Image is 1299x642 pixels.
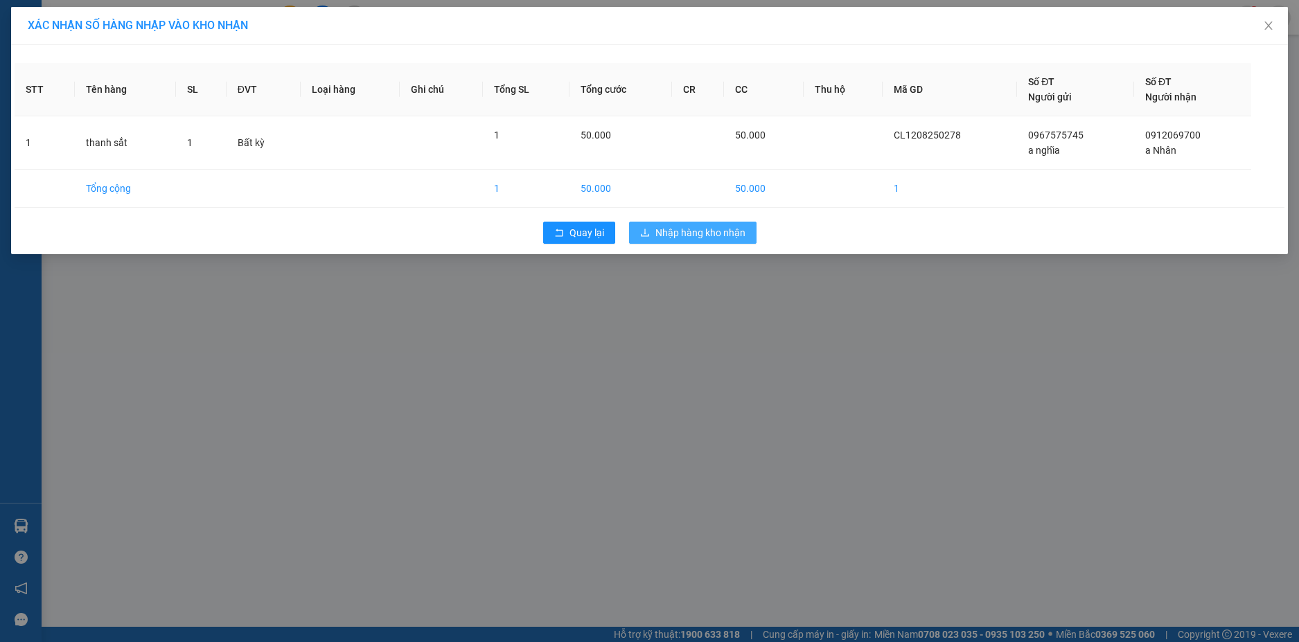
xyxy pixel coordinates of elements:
[1145,130,1201,141] span: 0912069700
[569,225,604,240] span: Quay lại
[883,170,1017,208] td: 1
[1145,76,1172,87] span: Số ĐT
[494,130,500,141] span: 1
[1145,91,1196,102] span: Người nhận
[483,63,569,116] th: Tổng SL
[1028,76,1054,87] span: Số ĐT
[301,63,400,116] th: Loại hàng
[724,63,803,116] th: CC
[15,63,75,116] th: STT
[883,63,1017,116] th: Mã GD
[735,130,766,141] span: 50.000
[227,116,301,170] td: Bất kỳ
[543,222,615,244] button: rollbackQuay lại
[176,63,226,116] th: SL
[724,170,803,208] td: 50.000
[672,63,724,116] th: CR
[581,130,611,141] span: 50.000
[804,63,883,116] th: Thu hộ
[483,170,569,208] td: 1
[1249,7,1288,46] button: Close
[569,63,672,116] th: Tổng cước
[1028,145,1060,156] span: a nghĩa
[227,63,301,116] th: ĐVT
[655,225,745,240] span: Nhập hàng kho nhận
[28,19,248,32] span: XÁC NHẬN SỐ HÀNG NHẬP VÀO KHO NHẬN
[1145,145,1176,156] span: a Nhân
[75,170,176,208] td: Tổng cộng
[640,228,650,239] span: download
[569,170,672,208] td: 50.000
[894,130,961,141] span: CL1208250278
[629,222,757,244] button: downloadNhập hàng kho nhận
[75,116,176,170] td: thanh sắt
[554,228,564,239] span: rollback
[15,116,75,170] td: 1
[1263,20,1274,31] span: close
[75,63,176,116] th: Tên hàng
[187,137,193,148] span: 1
[1028,130,1084,141] span: 0967575745
[400,63,483,116] th: Ghi chú
[1028,91,1072,102] span: Người gửi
